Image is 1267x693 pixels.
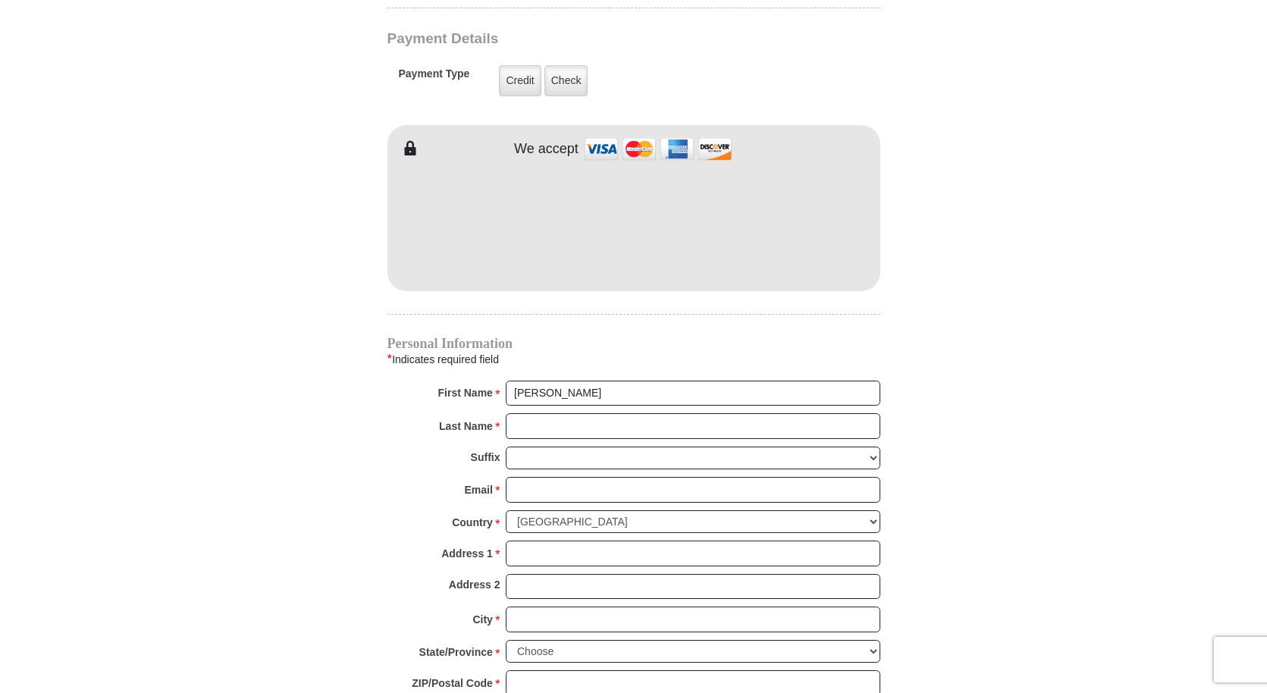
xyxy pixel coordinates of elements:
[514,141,579,158] h4: We accept
[472,609,492,630] strong: City
[441,543,493,564] strong: Address 1
[387,337,880,350] h4: Personal Information
[544,65,588,96] label: Check
[582,133,734,165] img: credit cards accepted
[449,574,500,595] strong: Address 2
[387,30,774,48] h3: Payment Details
[419,641,493,663] strong: State/Province
[387,350,880,369] div: Indicates required field
[465,479,493,500] strong: Email
[499,65,541,96] label: Credit
[438,382,493,403] strong: First Name
[399,67,470,88] h5: Payment Type
[452,512,493,533] strong: Country
[471,447,500,468] strong: Suffix
[439,415,493,437] strong: Last Name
